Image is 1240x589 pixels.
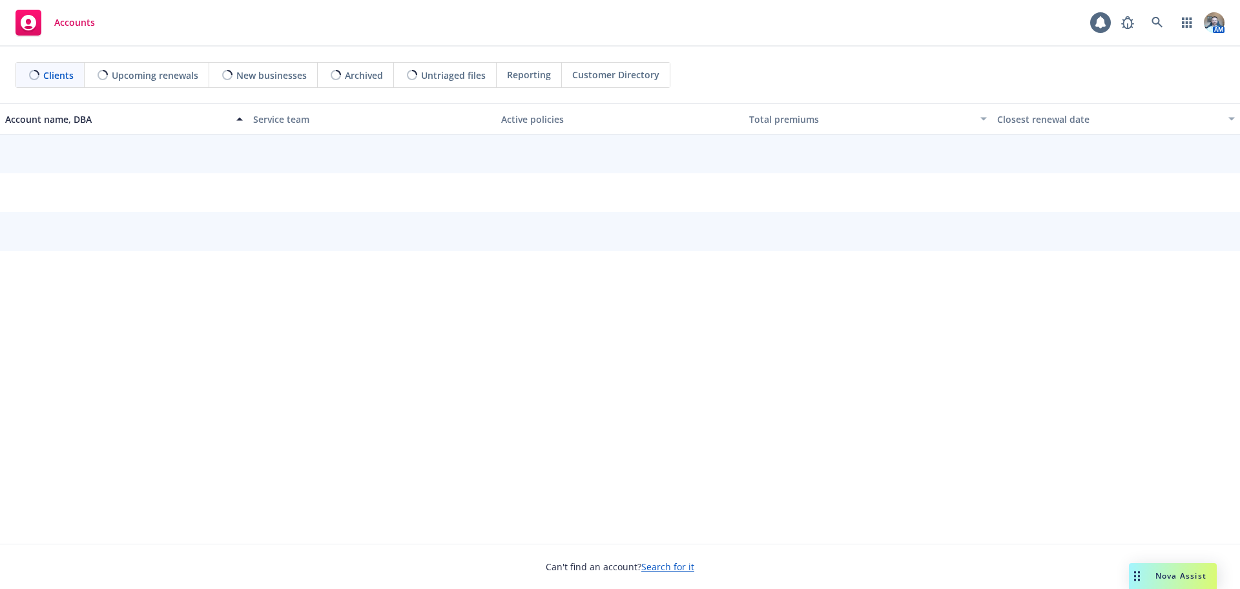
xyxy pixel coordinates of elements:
[236,69,307,82] span: New businesses
[1155,570,1206,581] span: Nova Assist
[1204,12,1224,33] img: photo
[641,561,694,573] a: Search for it
[421,69,486,82] span: Untriaged files
[997,112,1221,126] div: Closest renewal date
[10,5,100,41] a: Accounts
[1129,563,1217,589] button: Nova Assist
[572,68,659,81] span: Customer Directory
[112,69,198,82] span: Upcoming renewals
[496,103,744,134] button: Active policies
[546,560,694,573] span: Can't find an account?
[5,112,229,126] div: Account name, DBA
[1174,10,1200,36] a: Switch app
[248,103,496,134] button: Service team
[1144,10,1170,36] a: Search
[345,69,383,82] span: Archived
[1129,563,1145,589] div: Drag to move
[1115,10,1141,36] a: Report a Bug
[744,103,992,134] button: Total premiums
[507,68,551,81] span: Reporting
[54,17,95,28] span: Accounts
[992,103,1240,134] button: Closest renewal date
[501,112,739,126] div: Active policies
[43,69,74,82] span: Clients
[749,112,973,126] div: Total premiums
[253,112,491,126] div: Service team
